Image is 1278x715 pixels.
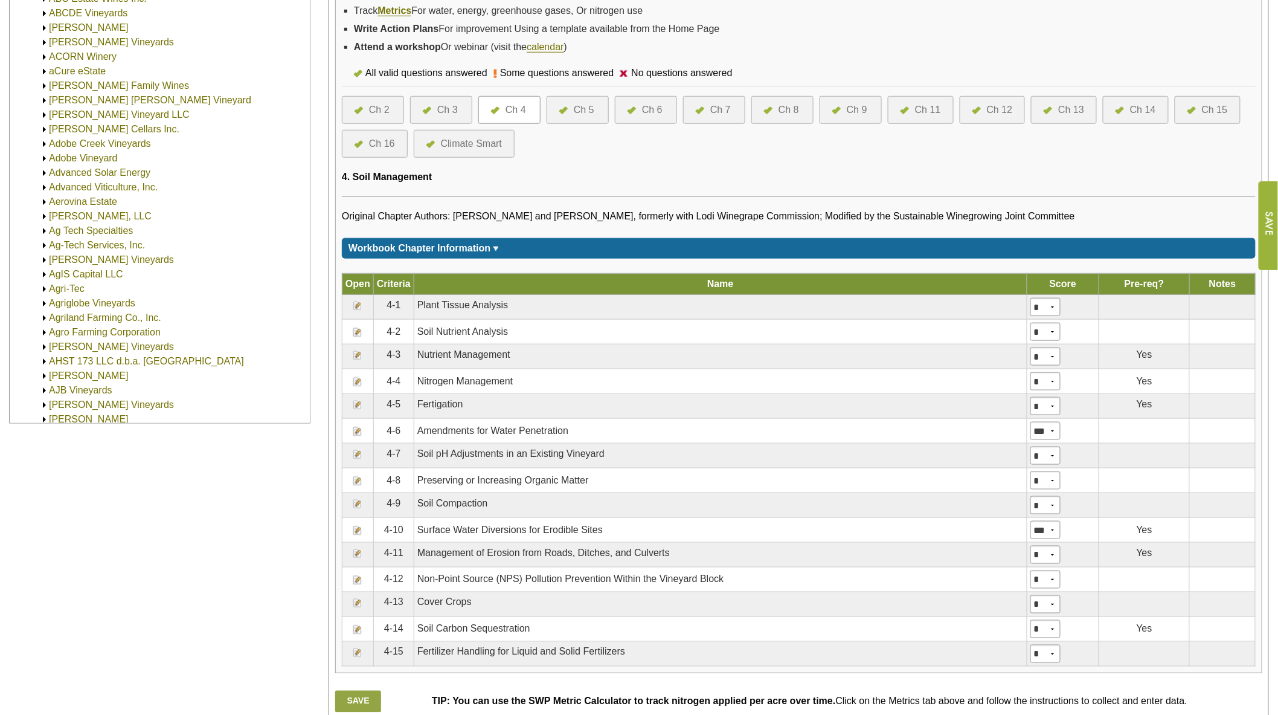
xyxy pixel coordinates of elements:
[373,568,414,592] td: 4-12
[49,22,129,33] a: [PERSON_NAME]
[1099,518,1190,543] td: Yes
[915,103,941,117] div: Ch 11
[414,543,1027,568] td: Management of Erosion from Roads, Ditches, and Culverts
[49,37,174,47] a: [PERSON_NAME] Vineyards
[40,285,49,294] img: Expand Agri-Tec
[49,312,161,323] a: Agriland Farming Co., Inc.
[987,103,1013,117] div: Ch 12
[40,386,49,395] img: Expand AJB Vineyards
[414,369,1027,394] td: Nitrogen Management
[373,295,414,320] td: 4-1
[40,9,49,18] img: Expand ABCDE Vineyards
[1058,103,1084,117] div: Ch 13
[493,69,497,79] img: icon-some-questions-answered.png
[764,103,801,117] a: Ch 8
[49,283,85,294] a: Agri-Tec
[355,141,363,148] img: icon-all-questions-answered.png
[628,103,664,117] a: Ch 6
[354,42,441,52] strong: Attend a workshop
[506,103,526,117] div: Ch 4
[49,341,174,352] a: [PERSON_NAME] Vineyards
[49,327,161,337] a: Agro Farming Corporation
[40,212,49,221] img: Expand AF VINES, LLC
[1116,103,1156,117] a: Ch 14
[40,198,49,207] img: Expand Aerovina Estate
[40,241,49,250] img: Expand Ag-Tech Services, Inc.
[414,444,1027,468] td: Soil pH Adjustments in an Existing Vineyard
[342,238,1256,259] div: Click for more or less content
[354,2,1256,20] li: Track For water, energy, greenhouse gases, Or nitrogen use
[423,107,431,114] img: icon-all-questions-answered.png
[40,38,49,47] img: Expand Ackerman Vineyards
[373,444,414,468] td: 4-7
[40,154,49,163] img: Expand Adobe Vineyard
[40,401,49,410] img: Expand Alan Foppiano Vineyards
[574,103,594,117] div: Ch 5
[354,70,362,77] img: icon-all-questions-answered.png
[369,137,395,151] div: Ch 16
[342,274,374,295] th: Open
[40,343,49,352] img: Expand Ahlstrand Vineyards
[49,138,151,149] a: Adobe Creek Vineyards
[642,103,663,117] div: Ch 6
[49,356,244,366] a: AHST 173 LLC d.b.a. [GEOGRAPHIC_DATA]
[49,240,145,250] a: Ag-Tech Services, Inc.
[373,518,414,543] td: 4-10
[40,314,49,323] img: Expand Agriland Farming Co., Inc.
[49,211,152,221] a: [PERSON_NAME], LLC
[1099,543,1190,568] td: Yes
[1116,107,1124,114] img: icon-all-questions-answered.png
[559,103,596,117] a: Ch 5
[1027,274,1099,295] th: Score
[426,137,502,151] a: Climate Smart
[373,642,414,667] td: 4-15
[355,137,395,151] a: Ch 16
[414,274,1027,295] th: Name
[49,254,174,265] a: [PERSON_NAME] Vineyards
[527,42,564,53] a: calendar
[779,103,799,117] div: Ch 8
[1190,274,1256,295] th: Notes
[972,107,981,114] img: icon-all-questions-answered.png
[764,107,772,114] img: icon-all-questions-answered.png
[49,124,179,134] a: [PERSON_NAME] Cellars Inc.
[362,66,493,80] div: All valid questions answered
[414,345,1027,369] td: Nutrient Management
[373,274,414,295] th: Criteria
[373,419,414,444] td: 4-6
[1099,345,1190,369] td: Yes
[414,394,1027,419] td: Fertigation
[40,24,49,33] img: Expand Abraham Vineyards
[342,211,1075,221] span: Original Chapter Authors: [PERSON_NAME] and [PERSON_NAME], formerly with Lodi Winegrape Commissio...
[377,5,411,16] a: Metrics
[373,493,414,518] td: 4-9
[40,415,49,424] img: Expand Alberti Vineyard
[901,107,909,114] img: icon-all-questions-answered.png
[40,67,49,76] img: Expand aCure eState
[696,107,704,114] img: icon-all-questions-answered.png
[493,247,499,251] img: sort_arrow_down.gif
[710,103,731,117] div: Ch 7
[40,96,49,105] img: Expand Adams Knoll Vineyard
[40,183,49,192] img: Expand Advanced Viticulture, Inc.
[40,256,49,265] img: Expand Agajanian Vineyards
[49,80,189,91] a: [PERSON_NAME] Family Wines
[414,468,1027,493] td: Preserving or Increasing Organic Matter
[1258,181,1278,270] input: Submit
[49,51,117,62] a: ACORN Winery
[901,103,941,117] a: Ch 11
[49,109,190,120] a: [PERSON_NAME] Vineyard LLC
[373,369,414,394] td: 4-4
[49,385,112,395] a: AJB Vineyards
[1044,107,1052,114] img: icon-all-questions-answered.png
[414,493,1027,518] td: Soil Compaction
[1099,274,1190,295] th: Pre-req?
[40,169,49,178] img: Expand Advanced Solar Energy
[373,394,414,419] td: 4-5
[432,696,836,707] span: TIP: You can use the SWP Metric Calculator to track nitrogen applied per acre over time.
[354,20,1256,38] li: For improvement Using a template available from the Home Page
[49,370,129,381] a: [PERSON_NAME]
[373,345,414,369] td: 4-3
[49,95,251,105] a: [PERSON_NAME] [PERSON_NAME] Vineyard
[373,543,414,568] td: 4-11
